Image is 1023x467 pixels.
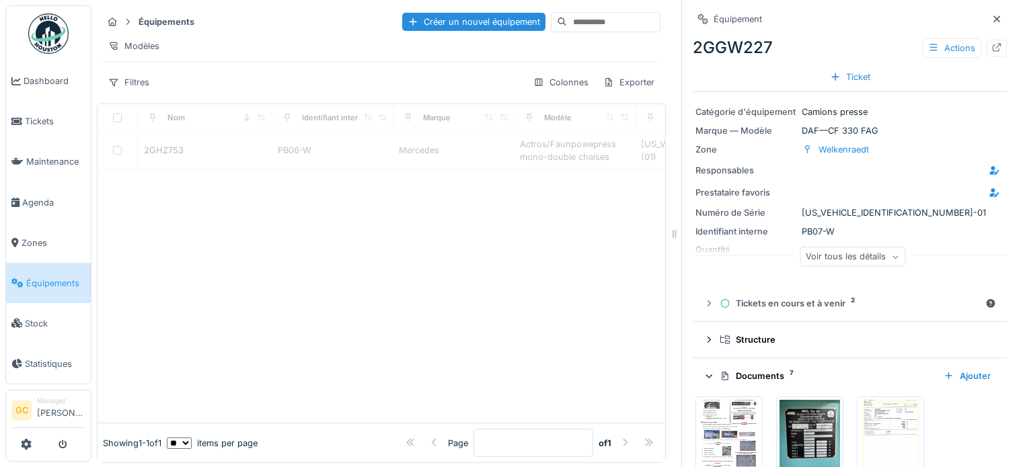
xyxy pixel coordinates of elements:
li: GC [11,400,32,421]
div: 2GGW227 [693,36,1007,60]
div: Marque [423,112,451,124]
img: 0l2cxmkoste6tj6a7fw4rby4k1xh [780,400,840,467]
a: Maintenance [6,142,91,182]
a: Zones [6,222,91,263]
div: Marque — Modèle [695,124,796,137]
div: Filtres [102,73,155,92]
div: Catégorie d'équipement [695,105,796,118]
span: Zones [22,237,85,249]
div: Colonnes [527,73,595,92]
div: Identifiant interne [302,112,367,124]
summary: Structure [698,327,1001,352]
span: Dashboard [24,75,85,87]
div: Zone [695,143,796,156]
div: Welkenraedt [819,143,869,156]
div: Ajouter [938,367,996,385]
div: Identifiant interne [695,225,796,238]
div: Voir tous les détails [800,247,905,267]
div: Actions [922,38,981,58]
a: Tickets [6,101,91,142]
a: GC Manager[PERSON_NAME] [11,396,85,428]
div: Mercedes [399,144,509,157]
span: Statistiques [25,357,85,370]
a: Dashboard [6,61,91,101]
div: items per page [167,437,258,450]
div: Actros/Faunpowepress mono-double chaises [520,138,630,163]
div: Showing 1 - 1 of 1 [103,437,161,450]
div: Exporter [597,73,660,92]
div: Tickets en cours et à venir [720,297,980,310]
div: Ticket [825,68,876,86]
div: Numéro de Série [695,206,796,219]
summary: Tickets en cours et à venir2 [698,291,1001,316]
li: [PERSON_NAME] [37,396,85,425]
span: Équipements [26,277,85,290]
div: Camions presse [695,105,1004,118]
a: Stock [6,303,91,343]
img: 055i8xbej34vh6sz2to95hb74r6n [699,400,759,467]
div: PB07-W [695,225,1004,238]
div: [US_VEHICLE_IDENTIFICATION_NUMBER]-01 [695,206,1004,219]
div: Responsables [695,164,796,177]
a: Statistiques [6,343,91,384]
div: Manager [37,396,85,406]
a: Agenda [6,182,91,222]
div: PB06-W [278,144,388,157]
img: Badge_color-CXgf-gQk.svg [28,13,69,54]
span: Maintenance [26,155,85,168]
div: Nom [167,112,185,124]
a: Équipements [6,263,91,303]
div: Créer un nouvel équipement [402,13,545,31]
div: Prestataire favoris [695,186,796,199]
div: Structure [720,333,991,346]
strong: Équipements [133,15,200,28]
div: Documents [720,370,933,382]
div: 2GHZ753 [144,144,184,157]
div: DAF — CF 330 FAG [695,124,1004,137]
div: Équipement [714,13,762,26]
span: Stock [25,317,85,330]
div: Modèle [544,112,572,124]
div: [US_VEHICLE_IDENTIFICATION_NUMBER](01) [641,138,751,163]
div: Modèles [102,36,165,56]
div: Page [448,437,468,450]
img: uky5k3gu4ipkxisciunihwl50zp7 [860,400,921,467]
span: Agenda [22,196,85,209]
span: Tickets [25,115,85,128]
strong: of 1 [599,437,611,450]
summary: Documents7Ajouter [698,364,1001,388]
